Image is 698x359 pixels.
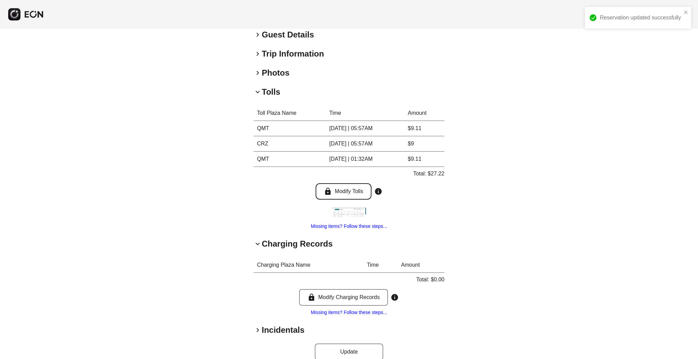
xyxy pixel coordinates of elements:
[600,14,682,22] div: Reservation updated successfully
[254,31,262,39] span: keyboard_arrow_right
[326,152,405,167] td: [DATE] | 01:32AM
[405,136,444,152] td: $9
[391,293,399,301] span: info
[311,223,387,229] a: Missing items? Follow these steps...
[254,257,363,273] th: Charging Plaza Name
[262,87,280,97] h2: Tolls
[326,121,405,136] td: [DATE] | 05:57AM
[326,106,405,121] th: Time
[262,67,289,78] h2: Photos
[254,106,326,121] th: Toll Plaza Name
[254,69,262,77] span: keyboard_arrow_right
[416,276,444,284] p: Total: $0.00
[299,289,388,306] button: Modify Charging Records
[262,325,304,335] h2: Incidentals
[254,152,326,167] td: QMT
[332,208,366,217] img: https://fastfleet.me/rails/active_storage/blobs/redirect/eyJfcmFpbHMiOnsibWVzc2FnZSI6IkJBaHBBeGxu...
[254,240,262,248] span: keyboard_arrow_down
[254,121,326,136] td: QMT
[254,50,262,58] span: keyboard_arrow_right
[398,257,444,273] th: Amount
[363,257,397,273] th: Time
[262,48,324,59] h2: Trip Information
[374,187,382,196] span: info
[307,293,316,301] span: lock
[684,10,688,15] button: close
[405,121,444,136] td: $9.11
[324,187,332,196] span: lock
[316,183,371,200] button: Modify Tolls
[413,170,444,178] p: Total: $27.22
[326,136,405,152] td: [DATE] | 05:57AM
[254,88,262,96] span: keyboard_arrow_down
[405,106,444,121] th: Amount
[262,29,314,40] h2: Guest Details
[262,238,333,249] h2: Charging Records
[311,310,387,315] a: Missing items? Follow these steps...
[254,326,262,334] span: keyboard_arrow_right
[254,136,326,152] td: CRZ
[405,152,444,167] td: $9.11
